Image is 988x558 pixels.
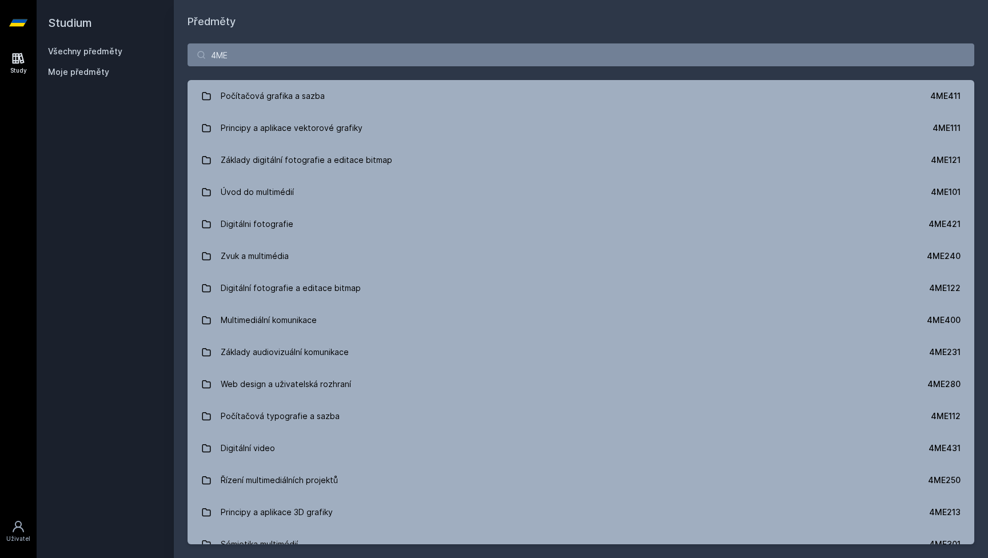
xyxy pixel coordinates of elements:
[188,336,974,368] a: Základy audiovizuální komunikace 4ME231
[221,309,317,332] div: Multimediální komunikace
[929,346,961,358] div: 4ME231
[929,218,961,230] div: 4ME421
[929,507,961,518] div: 4ME213
[188,304,974,336] a: Multimediální komunikace 4ME400
[221,501,333,524] div: Principy a aplikace 3D grafiky
[931,186,961,198] div: 4ME101
[927,314,961,326] div: 4ME400
[931,154,961,166] div: 4ME121
[2,514,34,549] a: Uživatel
[933,122,961,134] div: 4ME111
[188,176,974,208] a: Úvod do multimédií 4ME101
[188,112,974,144] a: Principy a aplikace vektorové grafiky 4ME111
[188,80,974,112] a: Počítačová grafika a sazba 4ME411
[188,496,974,528] a: Principy a aplikace 3D grafiky 4ME213
[929,282,961,294] div: 4ME122
[221,149,392,172] div: Základy digitální fotografie a editace bitmap
[928,475,961,486] div: 4ME250
[188,400,974,432] a: Počítačová typografie a sazba 4ME112
[929,539,961,550] div: 4ME301
[221,245,289,268] div: Zvuk a multimédia
[48,66,109,78] span: Moje předměty
[221,437,275,460] div: Digitální video
[221,469,338,492] div: Řízení multimediálních projektů
[2,46,34,81] a: Study
[6,535,30,543] div: Uživatel
[221,85,325,107] div: Počítačová grafika a sazba
[221,373,351,396] div: Web design a uživatelská rozhraní
[188,464,974,496] a: Řízení multimediálních projektů 4ME250
[188,43,974,66] input: Název nebo ident předmětu…
[48,46,122,56] a: Všechny předměty
[221,117,362,139] div: Principy a aplikace vektorové grafiky
[188,208,974,240] a: Digitálni fotografie 4ME421
[221,341,349,364] div: Základy audiovizuální komunikace
[221,533,298,556] div: Sémiotika multimédií
[931,410,961,422] div: 4ME112
[927,378,961,390] div: 4ME280
[929,443,961,454] div: 4ME431
[188,240,974,272] a: Zvuk a multimédia 4ME240
[188,14,974,30] h1: Předměty
[10,66,27,75] div: Study
[221,277,361,300] div: Digitální fotografie a editace bitmap
[188,272,974,304] a: Digitální fotografie a editace bitmap 4ME122
[930,90,961,102] div: 4ME411
[221,213,293,236] div: Digitálni fotografie
[188,368,974,400] a: Web design a uživatelská rozhraní 4ME280
[188,144,974,176] a: Základy digitální fotografie a editace bitmap 4ME121
[221,181,294,204] div: Úvod do multimédií
[927,250,961,262] div: 4ME240
[221,405,340,428] div: Počítačová typografie a sazba
[188,432,974,464] a: Digitální video 4ME431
